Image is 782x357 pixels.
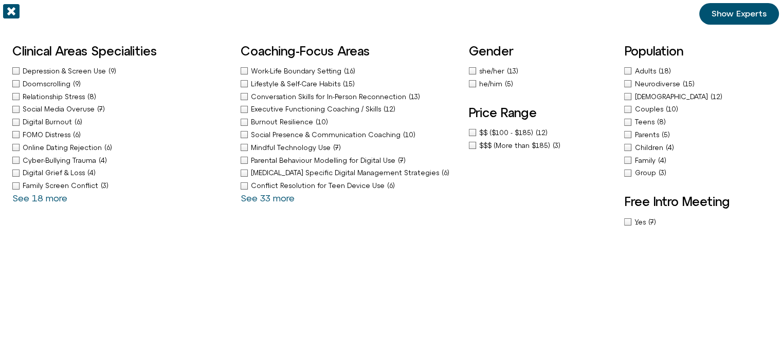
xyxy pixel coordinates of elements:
[12,117,230,127] div: Digital Burnout(6)
[251,118,316,126] span: Burnout Resilience
[624,91,770,102] div: LGBTQ+(12)
[479,142,553,149] span: $$$ (More than $185)
[658,157,666,164] span: (4)
[634,144,665,152] span: Children
[469,79,479,89] div: he/him(5)
[12,155,230,166] div: Cyber-Bullying Trauma(4)
[479,80,505,88] span: he/him
[710,93,722,101] span: (12)
[241,66,459,77] div: Work-Life Boundary Setting(16)
[87,93,96,101] span: (8)
[251,93,409,101] span: Conversation Skills for In-Person Reconnection
[97,105,105,113] span: (7)
[634,118,657,126] span: Teens
[251,157,398,164] span: Parental Behaviour Modelling for Digital Use
[479,67,507,75] span: she/her
[87,169,96,177] span: (4)
[624,104,770,115] div: Couples(10)
[409,93,420,101] span: (13)
[624,217,770,228] div: Yes(7)
[108,67,116,75] span: (9)
[179,5,197,22] svg: Close Chatbot Button
[75,118,82,126] span: (6)
[469,127,614,138] div: $$ ($100 - $185)(12)
[241,91,459,102] div: Conversation Skills for In-Person Reconnection(13)
[12,79,230,89] div: Doomscrolling(9)
[624,217,770,228] div: Free Intro Meeting
[12,193,67,203] a: See 18 more
[682,80,694,88] span: (15)
[241,180,459,191] div: Conflict Resolution for Teen Device Use(6)
[634,218,648,226] span: Yes
[251,80,343,88] span: Lifestyle & Self-Care Habits
[634,131,661,139] span: Parents
[665,144,674,152] span: (4)
[251,182,387,190] span: Conflict Resolution for Teen Device Use
[624,117,770,127] div: Teens(8)
[23,93,87,101] span: Relationship Stress
[699,3,779,25] a: Show Experts
[241,117,459,127] div: Burnout Resilience(10)
[241,129,459,140] div: Social Presence & Communication Coaching(10)
[507,67,518,75] span: (13)
[648,218,656,226] span: (7)
[469,66,479,77] div: she/her(13)
[658,67,670,75] span: (18)
[12,129,230,140] div: FOMO Distress(6)
[344,67,355,75] span: (16)
[251,131,403,139] span: Social Presence & Communication Coaching
[12,66,230,77] div: Depression & Screen Use(9)
[23,157,99,164] span: Cyber-Bullying Trauma
[3,3,203,24] button: Expand Header Button
[634,105,665,113] span: Couples
[624,195,770,208] h3: Free Intro Meeting
[469,66,477,89] div: Gender
[23,131,73,139] span: FOMO Distress
[624,66,770,178] div: Population
[12,44,230,58] h3: Clinical Areas Specialities
[634,169,658,177] span: Group
[176,264,192,280] svg: Voice Input Button
[64,204,142,218] h1: [DOMAIN_NAME]
[73,131,81,139] span: (6)
[241,167,459,178] div: ADHD Specific Digital Management Strategies(6)
[712,9,767,18] span: Show Experts
[624,167,770,178] div: Group(3)
[241,66,459,203] div: Coaching-Focus Areas Specializations
[634,157,658,164] span: Family
[23,105,97,113] span: Social Media Overuse
[241,142,459,153] div: Mindful Technology Use(7)
[251,67,344,75] span: Work-Life Boundary Setting
[624,79,770,89] div: Neurodiverse(15)
[17,267,159,277] textarea: Message Input
[387,182,395,190] span: (6)
[624,142,770,153] div: Children(4)
[469,106,614,119] h3: Price Range
[665,105,678,113] span: (10)
[23,182,101,190] span: Family Screen Conflict
[403,131,415,139] span: (10)
[73,80,81,88] span: (9)
[23,144,104,152] span: Online Dating Rejection
[241,44,459,58] h3: Coaching-Focus Areas
[658,169,666,177] span: (3)
[657,118,665,126] span: (8)
[251,105,384,113] span: Executive Functioning Coaching / Skills
[82,152,123,193] img: N5FCcHC.png
[23,169,87,177] span: Digital Grief & Loss
[624,129,770,140] div: Parents(5)
[384,105,395,113] span: (12)
[661,131,669,139] span: (5)
[553,142,560,149] span: (3)
[12,142,230,153] div: Online Dating Rejection(6)
[398,157,406,164] span: (7)
[634,93,710,101] span: [DEMOGRAPHIC_DATA]
[23,118,75,126] span: Digital Burnout
[505,80,513,88] span: (5)
[12,91,230,102] div: Relationship Stress(8)
[12,66,230,203] div: Clinical Areas Specializations
[241,79,459,89] div: Lifestyle & Self-Care Habits(15)
[634,67,658,75] span: Adults
[30,7,158,20] h2: [DOMAIN_NAME]
[469,140,614,151] div: $$$ (More than $185)(3)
